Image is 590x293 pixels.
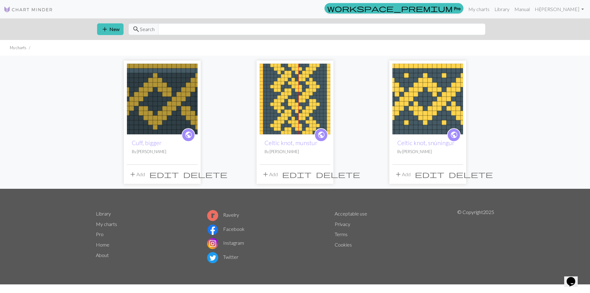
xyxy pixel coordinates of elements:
img: Cuff, bigger [127,64,198,134]
img: Facebook logo [207,224,218,235]
i: Edit [415,171,444,178]
a: Library [492,3,512,15]
p: By [PERSON_NAME] [132,149,193,155]
button: Delete [314,168,362,180]
i: Edit [149,171,179,178]
img: Celtic knot, snúningur [392,64,463,134]
span: edit [149,170,179,179]
button: Add [392,168,413,180]
a: Cuff, bigger [127,95,198,101]
a: Cuff, bigger [132,139,162,146]
i: Edit [282,171,312,178]
a: Twitter [207,254,238,260]
span: edit [282,170,312,179]
a: Celtic knot, snúningur [397,139,454,146]
button: Add [260,168,280,180]
i: public [317,129,325,141]
span: add [101,25,108,34]
a: Privacy [335,221,350,227]
i: public [450,129,458,141]
a: Home [96,242,109,247]
li: My charts [10,45,26,51]
a: Pro [324,3,463,14]
img: Ravelry logo [207,210,218,221]
a: Cookies [335,242,352,247]
a: About [96,252,109,258]
img: Instagram logo [207,238,218,249]
span: delete [449,170,493,179]
a: Acceptable use [335,211,367,216]
span: Search [140,26,155,33]
a: Pro [96,231,104,237]
a: Terms [335,231,348,237]
img: Twitter logo [207,252,218,263]
span: delete [316,170,360,179]
span: edit [415,170,444,179]
a: Facebook [207,226,245,232]
button: Delete [181,168,230,180]
p: © Copyright 2025 [457,208,494,264]
span: search [132,25,140,34]
button: Delete [446,168,495,180]
span: add [262,170,269,179]
a: My charts [96,221,117,227]
a: Celtic knot, munstur [265,139,317,146]
button: Edit [280,168,314,180]
i: public [185,129,192,141]
a: Celtic knot, munstur [260,95,330,101]
a: public [182,128,195,142]
p: By [PERSON_NAME] [397,149,458,155]
a: Ravelry [207,212,239,218]
span: workspace_premium [327,4,453,13]
button: Edit [413,168,446,180]
button: Add [127,168,147,180]
a: Instagram [207,240,244,246]
span: add [395,170,402,179]
a: public [447,128,461,142]
iframe: chat widget [564,268,584,287]
a: public [314,128,328,142]
span: public [185,130,192,140]
button: New [97,23,124,35]
img: Logo [4,6,53,13]
a: My charts [466,3,492,15]
a: Library [96,211,111,216]
a: Celtic knot, snúningur [392,95,463,101]
span: add [129,170,136,179]
span: public [317,130,325,140]
button: Edit [147,168,181,180]
img: Celtic knot, munstur [260,64,330,134]
p: By [PERSON_NAME] [265,149,325,155]
span: public [450,130,458,140]
a: Manual [512,3,532,15]
a: Hi[PERSON_NAME] [532,3,586,15]
span: delete [183,170,227,179]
